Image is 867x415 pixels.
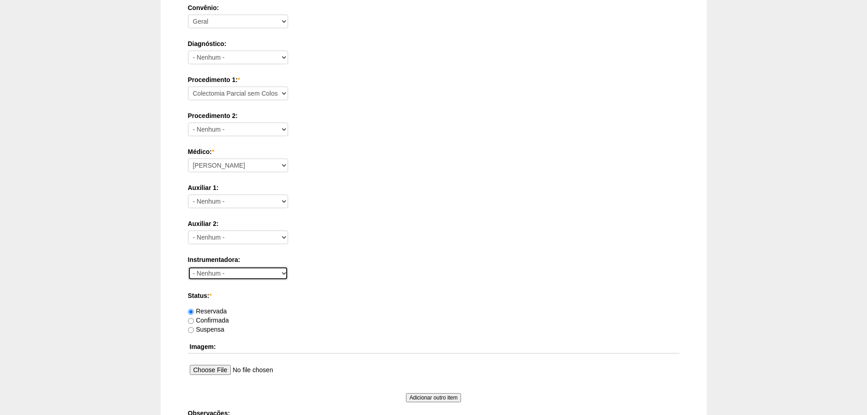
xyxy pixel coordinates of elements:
input: Suspensa [188,327,194,333]
label: Instrumentadora: [188,255,679,264]
input: Reservada [188,309,194,315]
label: Auxiliar 2: [188,219,679,228]
label: Auxiliar 1: [188,183,679,192]
label: Convênio: [188,3,679,12]
th: Imagem: [188,340,679,354]
input: Confirmada [188,318,194,324]
span: Este campo é obrigatório. [212,148,214,155]
label: Suspensa [188,326,224,333]
label: Confirmada [188,317,229,324]
label: Médico: [188,147,679,156]
label: Procedimento 1: [188,75,679,84]
label: Reservada [188,307,227,315]
input: Adicionar outro item [406,393,461,402]
span: Este campo é obrigatório. [209,292,212,299]
label: Procedimento 2: [188,111,679,120]
span: Este campo é obrigatório. [238,76,240,83]
label: Diagnóstico: [188,39,679,48]
label: Status: [188,291,679,300]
